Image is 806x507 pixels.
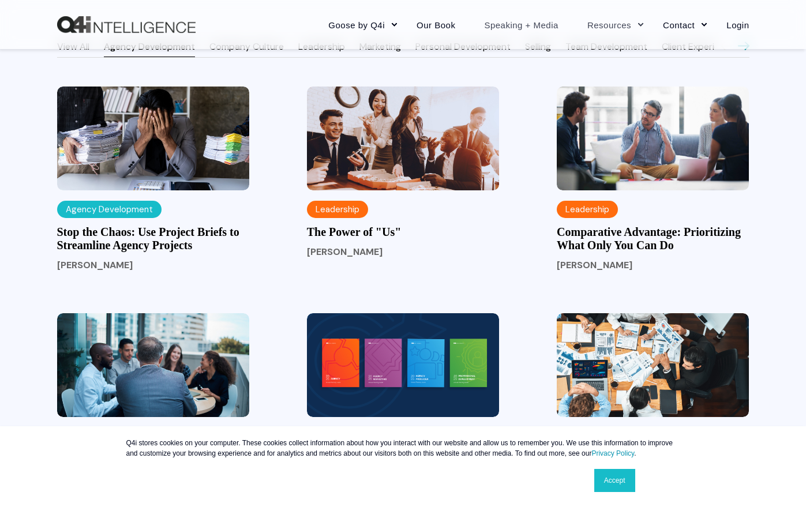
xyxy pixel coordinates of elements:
[565,40,647,52] a: Team Development
[57,226,249,252] a: Stop the Chaos: Use Project Briefs to Streamline Agency Projects
[57,313,249,417] img: Why You Need Capital, Community, and Clubs
[57,40,89,52] a: View All
[557,226,749,252] a: Comparative Advantage: Prioritizing What Only You Can Do
[57,201,162,218] label: Agency Development
[126,438,680,459] p: Q4i stores cookies on your computer. These cookies collect information about how you interact wit...
[57,16,196,33] img: Q4intelligence, LLC logo
[525,40,551,52] a: Selling
[307,201,368,218] label: Leadership
[57,16,196,33] a: Back to Home
[662,40,735,52] a: Client Experience
[104,40,195,52] a: Agency Development
[594,469,635,492] a: Accept
[359,40,401,52] a: Marketing
[57,259,133,271] span: [PERSON_NAME]
[209,40,284,52] a: Company Culture
[307,313,499,417] img: Plan for Success: Download Your 2025 Q4i Annual Planning Guides
[557,313,749,417] img: Lack of Process = Lack of Progress
[415,40,511,52] a: Personal Development
[591,449,634,457] a: Privacy Policy
[557,87,749,190] img: Comparative Advantage: Prioritizing What Only You Can Do
[307,226,499,239] a: The Power of "Us"
[298,40,345,52] a: Leadership
[557,259,632,271] span: [PERSON_NAME]
[307,87,499,190] img: The Power of
[57,87,249,190] img: Stop the Chaos: Use Project Briefs to Streamline Agency Projects
[557,201,618,218] label: Leadership
[307,246,383,258] span: [PERSON_NAME]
